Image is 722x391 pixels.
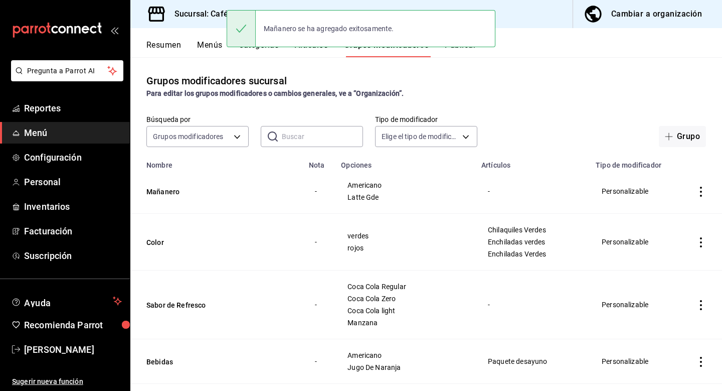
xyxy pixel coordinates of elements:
span: Paquete desayuno [488,358,577,365]
button: actions [696,300,706,310]
span: Inventarios [24,200,122,213]
button: actions [696,187,706,197]
th: Artículos [475,155,590,169]
button: Bebidas [146,357,267,367]
span: Reportes [24,101,122,115]
span: Coca Cola Zero [347,295,463,302]
span: Enchiladas verdes [488,238,577,245]
span: Pregunta a Parrot AI [27,66,108,76]
button: Color [146,237,267,247]
button: Mañanero [146,187,267,197]
strong: Para editar los grupos modificadores o cambios generales, ve a “Organización”. [146,89,404,97]
div: navigation tabs [146,40,722,57]
span: Latte Gde [347,194,463,201]
th: Tipo de modificador [590,155,680,169]
label: Tipo de modificador [375,116,477,123]
span: Coca Cola light [347,307,463,314]
span: Suscripción [24,249,122,263]
button: Pregunta a Parrot AI [11,60,123,81]
a: Pregunta a Parrot AI [7,73,123,83]
div: - [487,186,578,197]
span: Jugo De Naranja [347,364,463,371]
span: [PERSON_NAME] [24,343,122,356]
span: Recomienda Parrot [24,318,122,332]
button: actions [696,357,706,367]
td: Personalizable [590,169,680,214]
td: - [303,339,335,384]
span: Americano [347,182,463,189]
th: Opciones [335,155,475,169]
th: Nombre [130,155,303,169]
button: open_drawer_menu [110,26,118,34]
div: Cambiar a organización [611,7,702,21]
div: Grupos modificadores sucursal [146,73,287,88]
div: - [487,299,578,310]
span: Sugerir nueva función [12,376,122,387]
td: Personalizable [590,271,680,339]
span: Coca Cola Regular [347,283,463,290]
span: Americano [347,352,463,359]
span: Elige el tipo de modificador [382,132,459,142]
label: Búsqueda por [146,116,249,123]
span: Grupos modificadores [153,132,224,142]
th: Nota [303,155,335,169]
span: Facturación [24,224,122,238]
button: Sabor de Refresco [146,300,267,310]
td: Personalizable [590,339,680,384]
span: Configuración [24,151,122,164]
input: Buscar [282,126,363,147]
span: Personal [24,175,122,189]
button: Grupo [659,126,706,147]
h3: Sucursal: Café del Profesor (Acanceh) [166,8,316,20]
button: Menús [197,40,222,57]
span: Ayuda [24,295,109,307]
span: Menú [24,126,122,140]
button: Resumen [146,40,181,57]
span: Enchiladas Verdes [488,250,577,257]
div: Mañanero se ha agregado exitosamente. [256,18,402,40]
td: - [303,271,335,339]
td: - [303,214,335,271]
button: actions [696,237,706,247]
td: - [303,169,335,214]
span: Chilaquiles Verdes [488,226,577,233]
span: verdes [347,232,463,239]
span: Manzana [347,319,463,326]
span: rojos [347,244,463,251]
td: Personalizable [590,214,680,271]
